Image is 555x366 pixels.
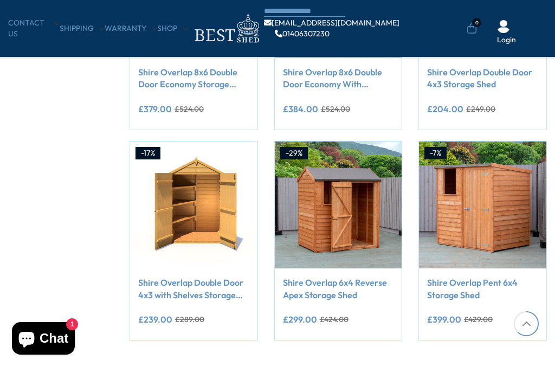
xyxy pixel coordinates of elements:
[283,315,317,324] ins: £299.00
[427,105,463,113] ins: £204.00
[8,18,60,39] a: CONTACT US
[320,316,349,323] del: £424.00
[283,105,318,113] ins: £384.00
[497,35,516,46] a: Login
[472,18,481,27] span: 0
[321,105,350,113] del: £524.00
[130,142,257,269] img: Shire Overlap Double Door 4x3 with Shelves Storage Shed - Best Shed
[427,277,538,301] a: Shire Overlap Pent 6x4 Storage Shed
[275,142,402,269] img: Shire Overlap 6x4 Reverse Apex Storage Shed - Best Shed
[138,66,249,91] a: Shire Overlap 8x6 Double Door Economy Storage Shed
[138,277,249,301] a: Shire Overlap Double Door 4x3 with Shelves Storage Shed
[466,105,495,113] del: £249.00
[105,23,157,34] a: Warranty
[275,30,330,37] a: 01406307230
[280,147,308,160] div: -29%
[138,315,172,324] ins: £239.00
[427,66,538,91] a: Shire Overlap Double Door 4x3 Storage Shed
[497,20,510,33] img: User Icon
[283,66,394,91] a: Shire Overlap 8x6 Double Door Economy With Window Storage Shed
[419,142,546,269] img: Shire Overlap Pent 6x4 Storage Shed - Best Shed
[464,316,493,323] del: £429.00
[157,23,188,34] a: Shop
[427,315,461,324] ins: £399.00
[60,23,105,34] a: Shipping
[135,147,160,160] div: -17%
[283,277,394,301] a: Shire Overlap 6x4 Reverse Apex Storage Shed
[175,105,204,113] del: £524.00
[264,19,399,27] a: [EMAIL_ADDRESS][DOMAIN_NAME]
[467,23,477,34] a: 0
[175,316,204,323] del: £289.00
[188,11,264,46] img: logo
[138,105,172,113] ins: £379.00
[424,147,447,160] div: -7%
[9,322,78,357] inbox-online-store-chat: Shopify online store chat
